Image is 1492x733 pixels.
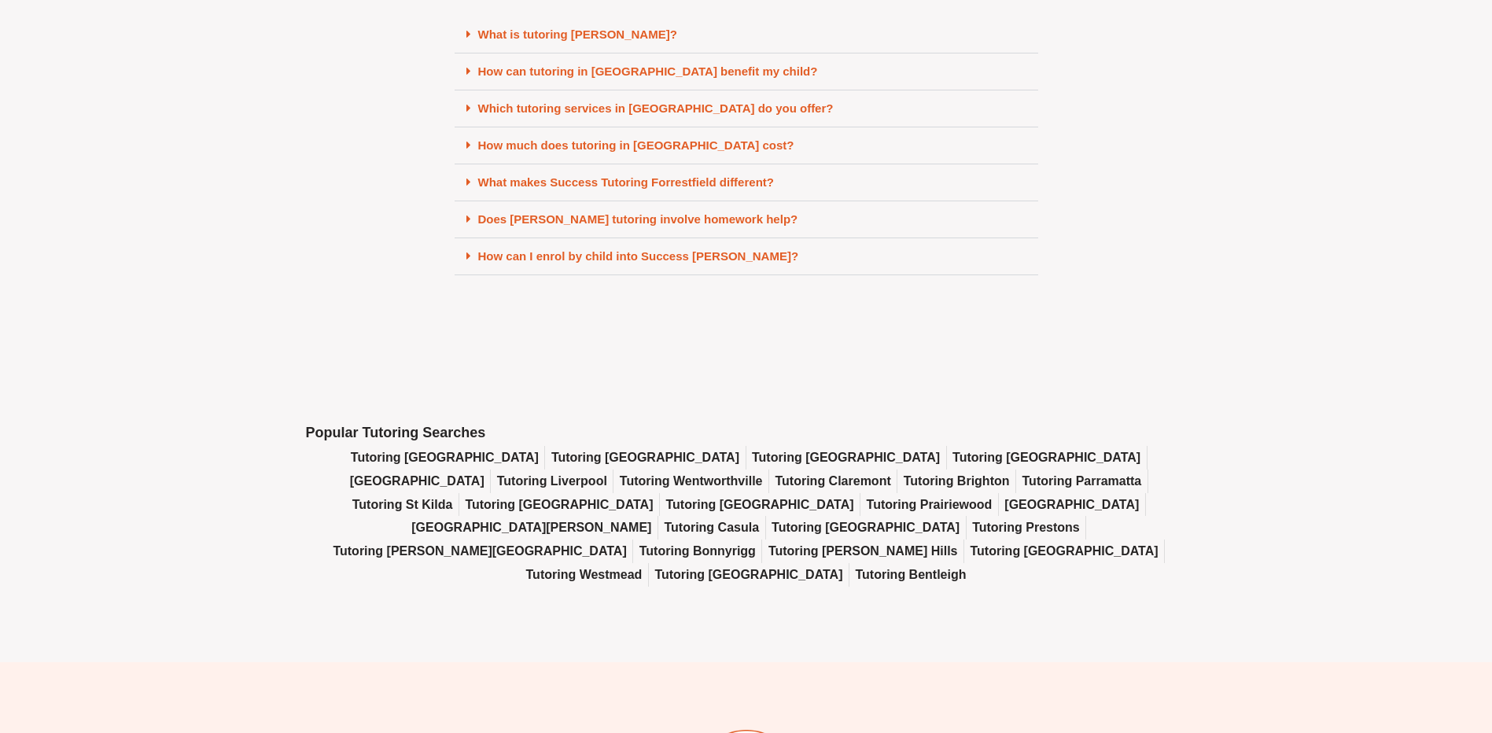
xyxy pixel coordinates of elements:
a: Tutoring [PERSON_NAME][GEOGRAPHIC_DATA] [333,540,626,563]
a: Tutoring [GEOGRAPHIC_DATA] [970,540,1158,563]
a: Tutoring Bentleigh [855,563,966,587]
a: Tutoring [GEOGRAPHIC_DATA] [654,563,842,587]
div: What makes Success Tutoring Forrestfield different? [455,164,1038,201]
a: How much does tutoring in [GEOGRAPHIC_DATA] cost? [478,138,794,152]
a: Tutoring Casula [664,516,759,540]
a: Tutoring [GEOGRAPHIC_DATA] [351,446,539,470]
div: Does [PERSON_NAME] tutoring involve homework help? [455,201,1038,238]
a: Tutoring [GEOGRAPHIC_DATA] [772,516,960,540]
div: How much does tutoring in [GEOGRAPHIC_DATA] cost? [455,127,1038,164]
a: What makes Success Tutoring Forrestfield different? [478,175,774,189]
a: Tutoring Westmead [526,563,643,587]
h2: Popular Tutoring Searches [306,424,1187,442]
a: Tutoring Prestons [972,516,1080,540]
a: [GEOGRAPHIC_DATA] [350,470,484,493]
a: Tutoring [PERSON_NAME] Hills [768,540,958,563]
a: Tutoring Prairiewood [867,493,993,517]
a: Tutoring Bonnyrigg [639,540,756,563]
div: Which tutoring services in [GEOGRAPHIC_DATA] do you offer? [455,90,1038,127]
a: Tutoring Claremont [775,470,890,493]
iframe: Chat Widget [1230,555,1492,733]
a: Tutoring [GEOGRAPHIC_DATA] [952,446,1140,470]
div: How can I enrol by child into Success [PERSON_NAME]? [455,238,1038,275]
a: Tutoring Wentworthville [620,470,763,493]
a: Tutoring [GEOGRAPHIC_DATA] [465,493,653,517]
a: [GEOGRAPHIC_DATA][PERSON_NAME] [411,516,651,540]
a: Tutoring St Kilda [352,493,453,517]
a: What is tutoring [PERSON_NAME]? [478,28,677,41]
a: Tutoring Liverpool [497,470,607,493]
a: [GEOGRAPHIC_DATA] [1004,493,1139,517]
a: Does [PERSON_NAME] tutoring involve homework help? [478,212,798,226]
a: Tutoring [GEOGRAPHIC_DATA] [666,493,854,517]
div: What is tutoring [PERSON_NAME]? [455,17,1038,53]
a: Tutoring [GEOGRAPHIC_DATA] [551,446,739,470]
a: Tutoring Brighton [904,470,1010,493]
div: How can tutoring in [GEOGRAPHIC_DATA] benefit my child? [455,53,1038,90]
a: How can tutoring in [GEOGRAPHIC_DATA] benefit my child? [478,64,818,78]
a: Tutoring Parramatta [1022,470,1142,493]
a: How can I enrol by child into Success [PERSON_NAME]? [478,249,799,263]
a: Which tutoring services in [GEOGRAPHIC_DATA] do you offer? [478,101,834,115]
a: Tutoring [GEOGRAPHIC_DATA] [752,446,940,470]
